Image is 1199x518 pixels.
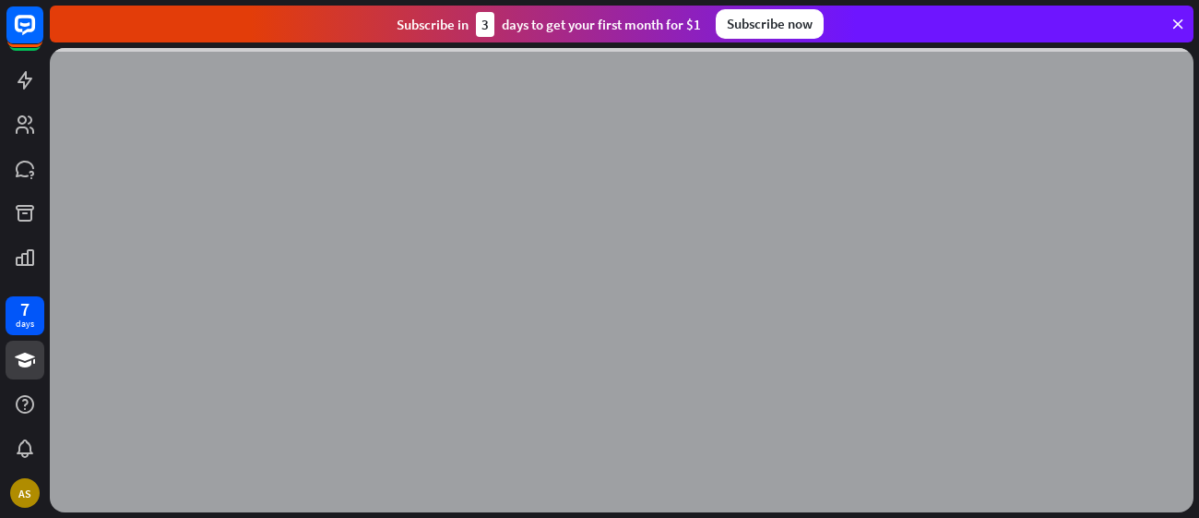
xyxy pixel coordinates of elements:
[6,296,44,335] a: 7 days
[716,9,824,39] div: Subscribe now
[16,318,34,331] div: days
[10,478,40,508] div: AS
[476,12,494,37] div: 3
[397,12,701,37] div: Subscribe in days to get your first month for $1
[20,301,30,318] div: 7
